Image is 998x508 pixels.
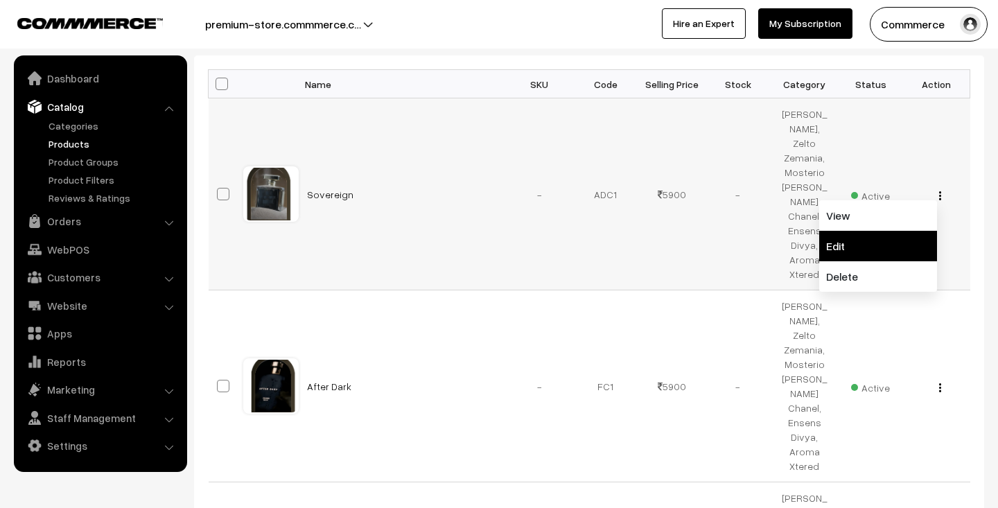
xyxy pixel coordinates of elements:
a: Product Groups [45,155,182,169]
a: Catalog [17,94,182,119]
td: ADC1 [572,98,639,290]
a: Reviews & Ratings [45,191,182,205]
a: Marketing [17,377,182,402]
a: My Subscription [758,8,852,39]
td: - [705,98,771,290]
button: premium-store.commmerce.c… [157,7,410,42]
a: Products [45,137,182,151]
td: 5900 [639,290,706,482]
a: Apps [17,321,182,346]
th: Selling Price [639,70,706,98]
td: - [507,290,573,482]
a: Customers [17,265,182,290]
a: After Dark [307,380,351,392]
th: Category [771,70,838,98]
img: Menu [939,383,941,392]
a: Sovereign [307,189,353,200]
th: Action [904,70,970,98]
img: user [960,14,981,35]
td: - [507,98,573,290]
td: [PERSON_NAME], Zelto Zemania, Mosterio [PERSON_NAME] Chanel, Ensens Divya, Aroma Xtered [771,290,838,482]
span: Active [851,377,890,395]
a: Delete [819,261,937,292]
th: Status [837,70,904,98]
a: Dashboard [17,66,182,91]
a: COMMMERCE [17,14,139,30]
th: Stock [705,70,771,98]
th: Code [572,70,639,98]
span: Active [851,185,890,203]
td: FC1 [572,290,639,482]
img: COMMMERCE [17,18,163,28]
img: Menu [939,191,941,200]
td: [PERSON_NAME], Zelto Zemania, Mosterio [PERSON_NAME] Chanel, Ensens Divya, Aroma Xtered [771,98,838,290]
a: Hire an Expert [662,8,746,39]
td: - [705,290,771,482]
th: SKU [507,70,573,98]
td: 5900 [639,98,706,290]
a: Settings [17,433,182,458]
a: Website [17,293,182,318]
a: Edit [819,231,937,261]
a: View [819,200,937,231]
a: Reports [17,349,182,374]
a: WebPOS [17,237,182,262]
th: Name [299,70,507,98]
a: Staff Management [17,405,182,430]
a: Product Filters [45,173,182,187]
button: Commmerce [870,7,988,42]
a: Orders [17,209,182,234]
a: Categories [45,119,182,133]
